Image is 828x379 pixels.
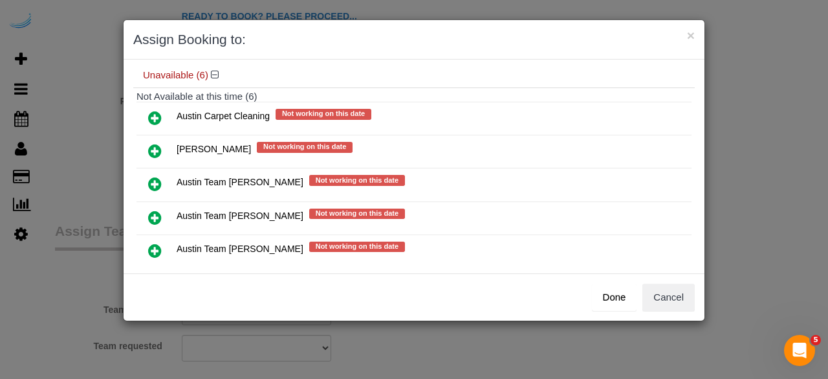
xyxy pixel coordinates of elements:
iframe: Intercom live chat [784,335,815,366]
span: 5 [811,335,821,345]
span: Not working on this date [309,209,405,219]
h3: Assign Booking to: [133,30,695,49]
span: Not working on this date [276,109,371,119]
span: [PERSON_NAME] [177,144,251,155]
span: Austin Team [PERSON_NAME] [177,211,303,221]
button: Done [592,284,637,311]
span: Austin Carpet Cleaning [177,111,270,122]
button: × [687,29,695,42]
span: Not working on this date [257,142,353,152]
span: Austin Team [PERSON_NAME] [177,244,303,254]
h4: Not Available at this time (6) [136,91,692,102]
span: Not working on this date [309,242,405,252]
span: Not working on this date [309,175,405,185]
h4: Unavailable (6) [143,70,685,81]
button: Cancel [642,284,695,311]
span: Austin Team [PERSON_NAME] [177,178,303,188]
